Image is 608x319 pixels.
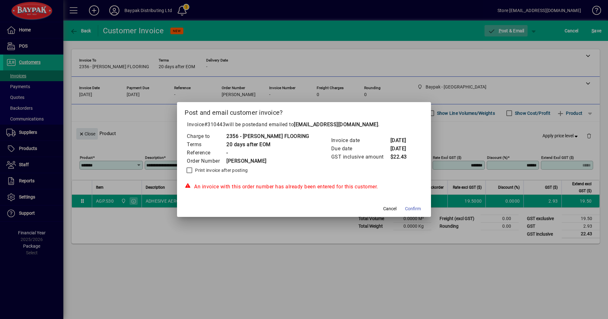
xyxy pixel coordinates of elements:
td: Invoice date [331,136,390,145]
h2: Post and email customer invoice? [177,102,431,120]
span: and emailed to [258,121,378,127]
p: Invoice will be posted . [185,121,423,128]
div: An invoice with this order number has already been entered for this customer. [185,183,423,191]
td: Due date [331,145,390,153]
span: Confirm [405,205,421,212]
b: [EMAIL_ADDRESS][DOMAIN_NAME] [294,121,378,127]
td: Charge to [187,132,226,140]
td: Order Number [187,157,226,165]
td: Reference [187,149,226,157]
td: [PERSON_NAME] [226,157,309,165]
td: - [226,149,309,157]
td: 2356 - [PERSON_NAME] FLOORING [226,132,309,140]
label: Print invoice after posting [194,167,248,173]
span: Cancel [383,205,396,212]
td: GST inclusive amount [331,153,390,161]
button: Cancel [380,203,400,214]
td: Terms [187,140,226,149]
td: $22.43 [390,153,415,161]
td: 20 days after EOM [226,140,309,149]
td: [DATE] [390,145,415,153]
span: #310443 [204,121,226,127]
button: Confirm [402,203,423,214]
td: [DATE] [390,136,415,145]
